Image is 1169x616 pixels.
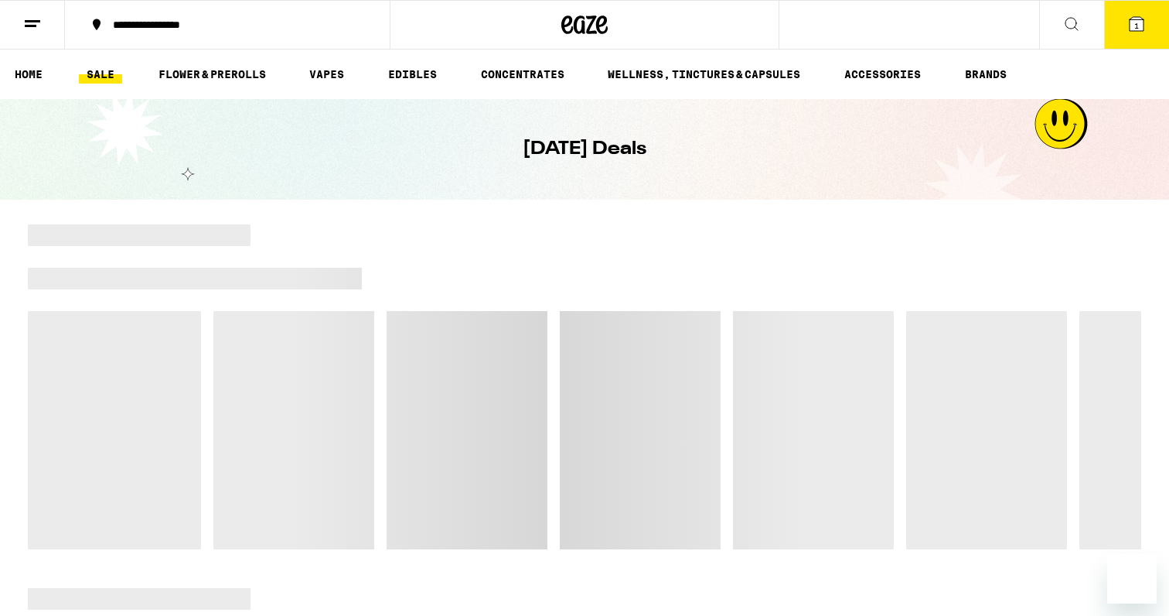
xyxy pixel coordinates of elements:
a: HOME [7,65,50,84]
a: BRANDS [957,65,1014,84]
span: 1 [1134,21,1139,30]
a: WELLNESS, TINCTURES & CAPSULES [600,65,808,84]
a: ACCESSORIES [837,65,929,84]
a: EDIBLES [380,65,445,84]
iframe: Button to launch messaging window [1107,554,1157,604]
a: FLOWER & PREROLLS [151,65,274,84]
button: 1 [1104,1,1169,49]
h1: [DATE] Deals [523,136,646,163]
a: CONCENTRATES [473,65,572,84]
a: SALE [79,65,122,84]
a: VAPES [302,65,352,84]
